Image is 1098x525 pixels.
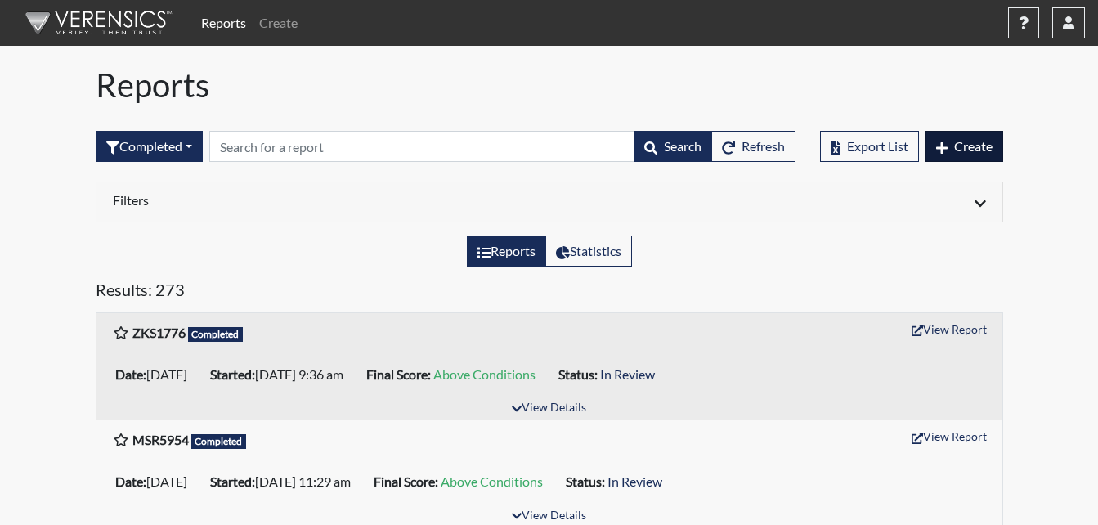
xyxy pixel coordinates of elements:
b: Date: [115,366,146,382]
button: View Report [904,424,994,449]
button: View Details [504,397,594,420]
span: Search [664,138,701,154]
span: Above Conditions [441,473,543,489]
a: Create [253,7,304,39]
li: [DATE] [109,361,204,388]
span: Export List [847,138,908,154]
label: View statistics about completed interviews [545,236,632,267]
b: Started: [210,366,255,382]
b: ZKS1776 [132,325,186,340]
input: Search by Registration ID, Interview Number, or Investigation Name. [209,131,634,162]
b: MSR5954 [132,432,189,447]
span: Completed [191,434,247,449]
h6: Filters [113,192,537,208]
div: Filter by interview status [96,131,203,162]
li: [DATE] 9:36 am [204,361,360,388]
b: Final Score: [366,366,431,382]
span: In Review [600,366,655,382]
button: Search [634,131,712,162]
a: Reports [195,7,253,39]
span: Above Conditions [433,366,536,382]
button: Export List [820,131,919,162]
span: Create [954,138,993,154]
li: [DATE] 11:29 am [204,469,367,495]
label: View the list of reports [467,236,546,267]
button: View Report [904,316,994,342]
b: Status: [558,366,598,382]
b: Status: [566,473,605,489]
span: In Review [607,473,662,489]
b: Final Score: [374,473,438,489]
h1: Reports [96,65,1003,105]
span: Completed [188,327,244,342]
span: Refresh [742,138,785,154]
h5: Results: 273 [96,280,1003,306]
button: Create [925,131,1003,162]
b: Started: [210,473,255,489]
button: Completed [96,131,203,162]
button: Refresh [711,131,795,162]
b: Date: [115,473,146,489]
li: [DATE] [109,469,204,495]
div: Click to expand/collapse filters [101,192,998,212]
